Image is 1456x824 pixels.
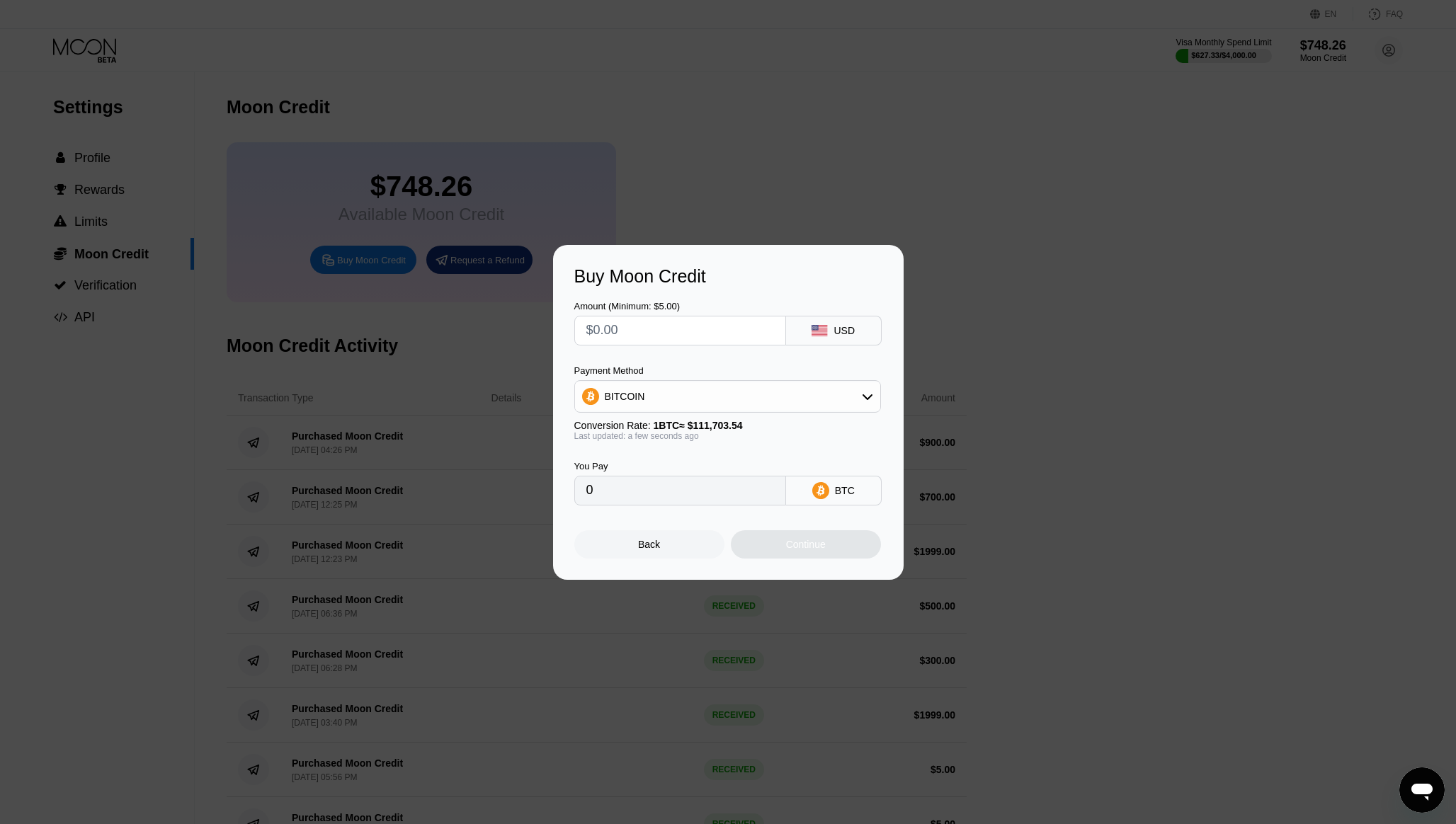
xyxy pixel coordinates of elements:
[1399,767,1445,813] iframe: Button to launch messaging window
[574,365,881,376] div: Payment Method
[575,382,880,411] div: BITCOIN
[574,431,881,441] div: Last updated: a few seconds ago
[835,485,855,496] div: BTC
[574,420,881,431] div: Conversion Rate:
[586,316,774,345] input: $0.00
[638,539,660,550] div: Back
[574,461,786,471] div: You Pay
[574,530,724,559] div: Back
[834,325,855,336] div: USD
[574,266,882,287] div: Buy Moon Credit
[574,301,786,311] div: Amount (Minimum: $5.00)
[654,420,743,431] span: 1 BTC ≈ $111,703.54
[605,391,645,402] div: BITCOIN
